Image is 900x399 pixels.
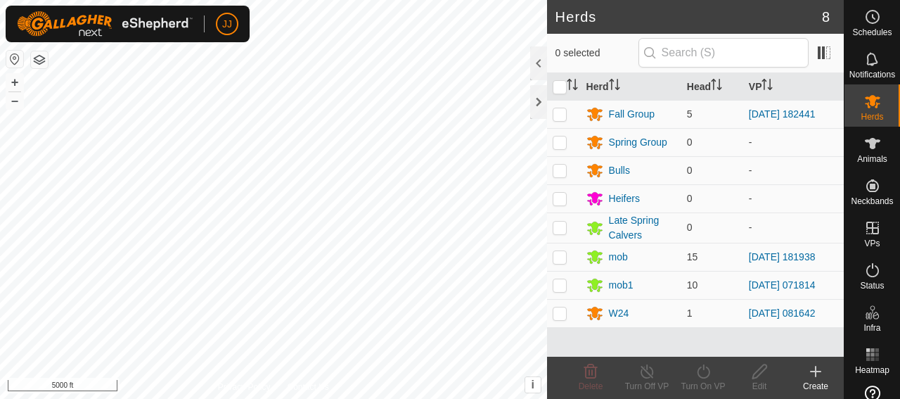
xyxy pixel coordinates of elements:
[609,306,629,321] div: W24
[687,165,693,176] span: 0
[609,191,640,206] div: Heifers
[609,135,667,150] div: Spring Group
[687,279,698,291] span: 10
[287,381,328,393] a: Contact Us
[609,81,620,92] p-sorticon: Activate to sort
[743,156,844,184] td: -
[864,239,880,248] span: VPs
[675,380,731,393] div: Turn On VP
[687,108,693,120] span: 5
[711,81,722,92] p-sorticon: Activate to sort
[609,107,655,122] div: Fall Group
[749,279,816,291] a: [DATE] 071814
[555,8,822,25] h2: Herds
[731,380,787,393] div: Edit
[749,108,816,120] a: [DATE] 182441
[855,366,889,374] span: Heatmap
[609,250,628,265] div: mob
[743,128,844,156] td: -
[749,251,816,262] a: [DATE] 181938
[6,74,23,91] button: +
[222,17,232,32] span: JJ
[857,155,887,163] span: Animals
[743,73,844,101] th: VP
[609,163,630,178] div: Bulls
[749,308,816,319] a: [DATE] 081642
[687,137,693,148] span: 0
[852,28,892,37] span: Schedules
[619,380,675,393] div: Turn Off VP
[787,380,844,393] div: Create
[609,278,634,293] div: mob1
[6,51,23,68] button: Reset Map
[567,81,578,92] p-sorticon: Activate to sort
[525,377,541,393] button: i
[609,213,676,243] div: Late Spring Calvers
[681,73,743,101] th: Head
[531,379,534,391] span: i
[687,308,693,319] span: 1
[555,46,638,61] span: 0 selected
[849,70,895,79] span: Notifications
[743,184,844,213] td: -
[638,38,809,68] input: Search (S)
[861,113,883,121] span: Herds
[863,324,880,332] span: Infra
[31,51,48,68] button: Map Layers
[761,81,773,92] p-sorticon: Activate to sort
[743,213,844,243] td: -
[822,6,830,27] span: 8
[860,281,884,290] span: Status
[218,381,271,393] a: Privacy Policy
[687,251,698,262] span: 15
[687,193,693,204] span: 0
[579,381,603,391] span: Delete
[581,73,681,101] th: Herd
[851,197,893,205] span: Neckbands
[6,92,23,109] button: –
[17,11,193,37] img: Gallagher Logo
[687,222,693,233] span: 0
